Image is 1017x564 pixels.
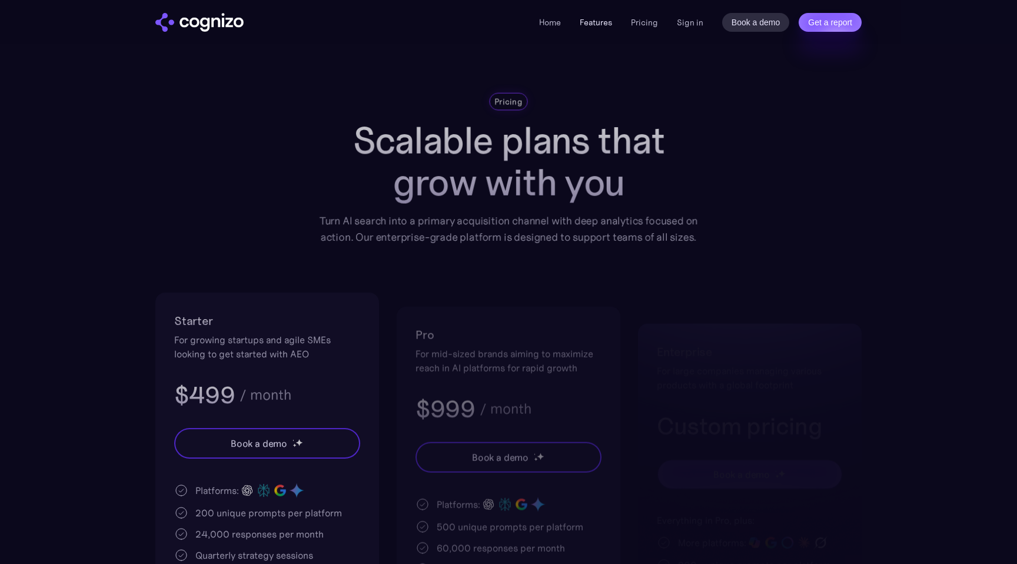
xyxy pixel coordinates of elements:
div: Everything in Pro, plus: [657,513,843,527]
img: star [293,443,297,447]
div: 60,000 responses per month [437,541,565,555]
img: star [295,439,303,446]
img: star [778,469,786,477]
div: 24,000 responses per month [195,527,324,541]
h2: Pro [416,326,601,344]
h3: Custom pricing [657,411,843,442]
div: / month [480,402,531,416]
div: Quarterly strategy sessions [195,548,313,562]
div: Book a demo [231,436,287,450]
img: star [537,452,544,460]
div: For growing startups and agile SMEs looking to get started with AEO [174,333,360,361]
div: Book a demo [472,450,529,465]
a: Home [539,17,561,28]
img: star [775,470,777,472]
a: Book a demostarstarstar [174,428,360,459]
h2: Starter [174,311,360,330]
div: Platforms: [195,483,239,497]
div: For mid-sized brands aiming to maximize reach in AI platforms for rapid growth [416,347,601,375]
img: star [534,453,536,455]
a: Book a demostarstarstar [416,442,601,473]
a: Sign in [677,15,703,29]
div: Turn AI search into a primary acquisition channel with deep analytics focused on action. Our ente... [311,213,706,245]
div: For large companies managing various products with a global footprint [657,364,843,392]
a: Pricing [631,17,658,28]
h3: $999 [416,394,475,424]
div: Book a demo [713,467,770,482]
img: cognizo logo [155,13,244,32]
div: Pricing [494,96,522,108]
div: Platforms: [437,497,480,512]
div: More platforms: [678,536,746,550]
h3: $499 [174,380,235,410]
a: Book a demo [722,13,790,32]
img: star [534,457,538,462]
div: / month [240,388,291,402]
a: Get a report [799,13,862,32]
div: 200 unique prompts per platform [195,506,342,520]
h2: Enterprise [657,343,843,361]
div: 500 unique prompts per platform [437,520,583,534]
h1: Scalable plans that grow with you [311,120,706,203]
a: home [155,13,244,32]
img: star [775,475,779,479]
a: Book a demostarstarstar [657,459,843,490]
img: star [293,439,294,441]
a: Features [580,17,612,28]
